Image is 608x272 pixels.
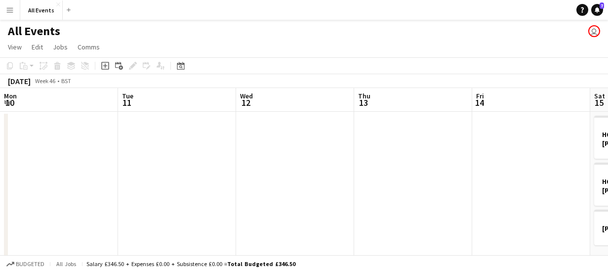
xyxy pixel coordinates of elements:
span: Total Budgeted £346.50 [227,260,295,268]
div: [DATE] [8,76,31,86]
span: 15 [593,97,605,108]
span: Comms [78,43,100,51]
span: 10 [2,97,17,108]
span: All jobs [54,260,78,268]
span: Jobs [53,43,68,51]
h1: All Events [8,24,60,39]
button: All Events [20,0,63,20]
span: Week 46 [33,77,57,85]
a: 7 [591,4,603,16]
a: Comms [74,41,104,53]
span: 14 [475,97,484,108]
span: 7 [600,2,604,9]
span: 12 [239,97,253,108]
span: Mon [4,91,17,100]
span: Thu [358,91,370,100]
span: 13 [357,97,370,108]
a: Edit [28,41,47,53]
button: Budgeted [5,259,46,270]
div: BST [61,77,71,85]
span: Sat [594,91,605,100]
span: Tue [122,91,133,100]
span: Budgeted [16,261,44,268]
span: Wed [240,91,253,100]
span: Edit [32,43,43,51]
span: View [8,43,22,51]
a: Jobs [49,41,72,53]
app-user-avatar: Lucy Hinks [588,25,600,37]
a: View [4,41,26,53]
div: Salary £346.50 + Expenses £0.00 + Subsistence £0.00 = [86,260,295,268]
span: Fri [476,91,484,100]
span: 11 [121,97,133,108]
